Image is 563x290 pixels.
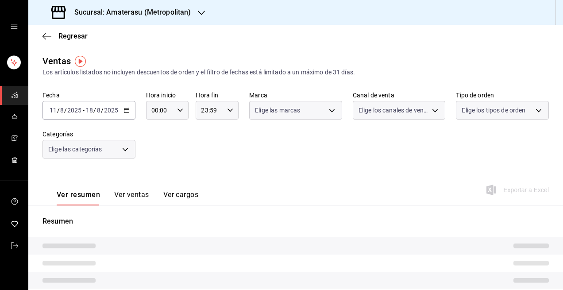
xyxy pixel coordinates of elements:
[93,107,96,114] span: /
[359,106,429,115] span: Elige los canales de venta
[85,107,93,114] input: --
[96,107,101,114] input: --
[114,190,149,205] button: Ver ventas
[42,92,135,98] label: Fecha
[104,107,119,114] input: ----
[456,92,549,98] label: Tipo de orden
[67,7,191,18] h3: Sucursal: Amaterasu (Metropolitan)
[67,107,82,114] input: ----
[42,216,549,227] p: Resumen
[48,145,102,154] span: Elige las categorías
[60,107,64,114] input: --
[146,92,189,98] label: Hora inicio
[353,92,446,98] label: Canal de venta
[57,190,100,205] button: Ver resumen
[249,92,342,98] label: Marca
[49,107,57,114] input: --
[255,106,300,115] span: Elige las marcas
[83,107,85,114] span: -
[57,190,198,205] div: navigation tabs
[11,23,18,30] button: open drawer
[42,32,88,40] button: Regresar
[42,54,71,68] div: Ventas
[196,92,239,98] label: Hora fin
[462,106,525,115] span: Elige los tipos de orden
[101,107,104,114] span: /
[42,131,135,137] label: Categorías
[42,68,549,77] div: Los artículos listados no incluyen descuentos de orden y el filtro de fechas está limitado a un m...
[163,190,199,205] button: Ver cargos
[57,107,60,114] span: /
[58,32,88,40] span: Regresar
[75,56,86,67] img: Tooltip marker
[64,107,67,114] span: /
